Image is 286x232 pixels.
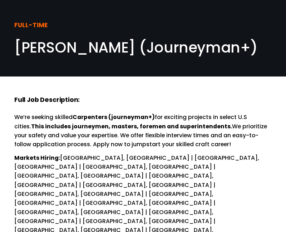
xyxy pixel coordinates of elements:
strong: FULL-TIME [14,20,48,29]
strong: Markets Hiring: [14,154,60,162]
span: [PERSON_NAME] (Journeyman+) [14,37,258,58]
strong: This includes journeymen, masters, foremen and superintendents. [31,122,232,130]
p: We’re seeking skilled for exciting projects in select U.S cities. We prioritize your safety and v... [14,113,272,149]
strong: Full Job Description: [14,95,80,104]
strong: Carpenters (journeyman+) [73,113,155,121]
